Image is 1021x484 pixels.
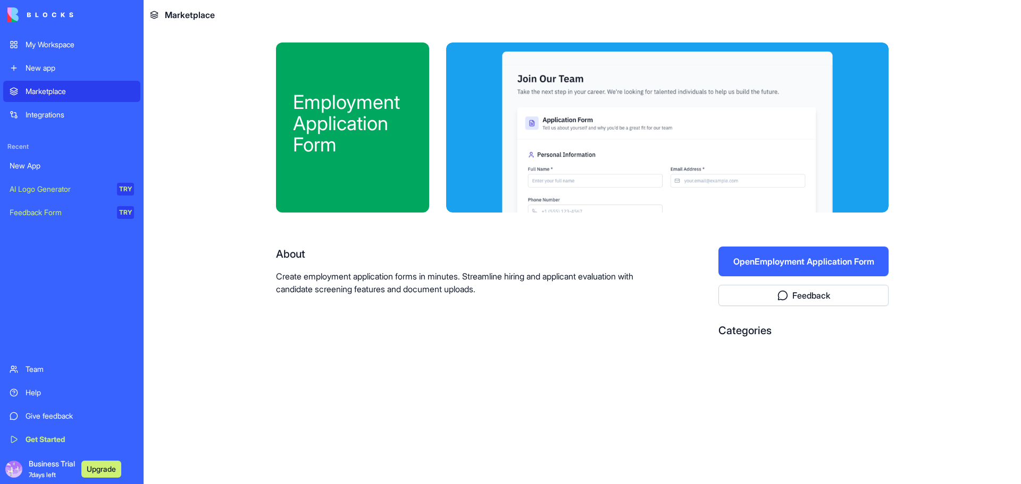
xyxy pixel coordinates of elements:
[10,184,110,194] div: AI Logo Generator
[10,160,134,171] div: New App
[3,429,140,450] a: Get Started
[718,256,889,267] a: OpenEmployment Application Form
[276,270,650,295] p: Create employment application forms in minutes. Streamline hiring and applicant evaluation with c...
[26,63,134,73] div: New app
[26,387,134,398] div: Help
[718,323,889,338] div: Categories
[276,247,650,261] div: About
[26,86,134,97] div: Marketplace
[26,109,134,120] div: Integrations
[26,39,134,50] div: My Workspace
[3,382,140,403] a: Help
[3,34,140,55] a: My Workspace
[718,285,889,306] button: Feedback
[3,104,140,125] a: Integrations
[26,411,134,421] div: Give feedback
[81,461,121,478] button: Upgrade
[3,202,140,223] a: Feedback FormTRY
[165,9,215,21] span: Marketplace
[7,7,73,22] img: logo
[26,364,134,375] div: Team
[10,207,110,218] div: Feedback Form
[29,471,56,479] span: 7 days left
[3,179,140,200] a: AI Logo GeneratorTRY
[3,405,140,427] a: Give feedback
[26,434,134,445] div: Get Started
[3,155,140,176] a: New App
[117,206,134,219] div: TRY
[3,359,140,380] a: Team
[3,57,140,79] a: New app
[29,458,75,480] span: Business Trial
[5,461,22,478] img: ACg8ocK7tC6GmUTa3wYSindAyRLtnC5UahbIIijpwl7Jo_uOzWMSvt0=s96-c
[3,142,140,151] span: Recent
[3,81,140,102] a: Marketplace
[117,183,134,196] div: TRY
[718,247,889,276] button: OpenEmployment Application Form
[293,91,412,155] div: Employment Application Form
